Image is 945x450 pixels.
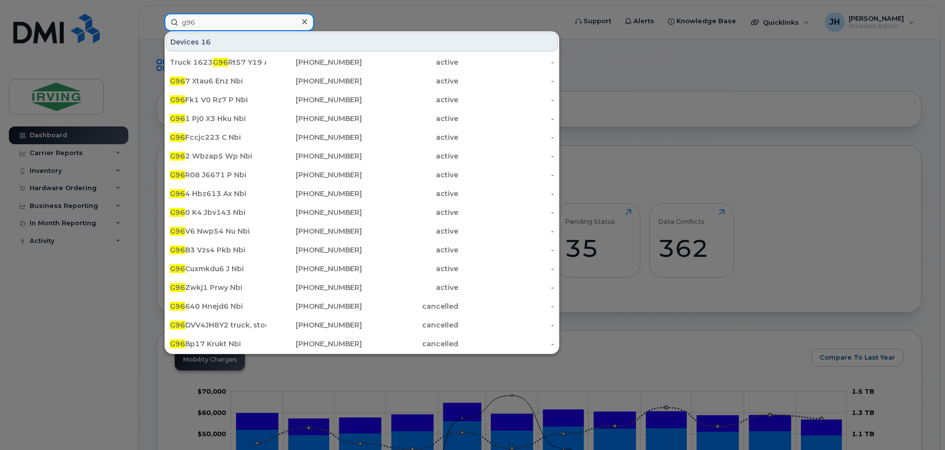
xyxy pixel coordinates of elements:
[166,128,558,146] a: G96Fccjc223 C Nbi[PHONE_NUMBER]active-
[362,339,458,349] div: cancelled
[166,147,558,165] a: G962 Wbzap5 Wp Nbi[PHONE_NUMBER]active-
[201,37,211,47] span: 16
[266,226,362,236] div: [PHONE_NUMBER]
[170,114,185,123] span: G96
[266,132,362,142] div: [PHONE_NUMBER]
[266,95,362,105] div: [PHONE_NUMBER]
[266,339,362,349] div: [PHONE_NUMBER]
[458,320,554,330] div: -
[266,151,362,161] div: [PHONE_NUMBER]
[170,95,266,105] div: Fk1 V0 Rz7 P Nbi
[170,114,266,123] div: 1 Pj0 X3 Hku Nbi
[166,316,558,334] a: G96DVV4JH8Y2 truck, store[PHONE_NUMBER]cancelled-
[166,185,558,203] a: G964 Hbz613 Ax Nbi[PHONE_NUMBER]active-
[166,91,558,109] a: G96Fk1 V0 Rz7 P Nbi[PHONE_NUMBER]active-
[166,260,558,278] a: G96Cuxmkdu6 J Nbi[PHONE_NUMBER]active-
[170,76,266,86] div: 7 Xtau6 Enz Nbi
[166,204,558,221] a: G960 K4 Jbv143 Nbi[PHONE_NUMBER]active-
[170,95,185,104] span: G96
[458,226,554,236] div: -
[166,166,558,184] a: G96R08 J6671 P Nbi[PHONE_NUMBER]active-
[458,95,554,105] div: -
[266,76,362,86] div: [PHONE_NUMBER]
[458,114,554,123] div: -
[170,321,185,329] span: G96
[170,189,185,198] span: G96
[170,339,185,348] span: G96
[170,227,185,236] span: G96
[170,208,185,217] span: G96
[458,151,554,161] div: -
[362,301,458,311] div: cancelled
[166,241,558,259] a: G96B3 Vzs4 Pkb Nbi[PHONE_NUMBER]active-
[266,57,362,67] div: [PHONE_NUMBER]
[362,170,458,180] div: active
[170,151,266,161] div: 2 Wbzap5 Wp Nbi
[458,170,554,180] div: -
[362,57,458,67] div: active
[170,264,185,273] span: G96
[266,320,362,330] div: [PHONE_NUMBER]
[166,72,558,90] a: G967 Xtau6 Enz Nbi[PHONE_NUMBER]active-
[362,189,458,199] div: active
[458,207,554,217] div: -
[170,57,266,67] div: Truck 1623 Rt57 Y19 Ar
[362,283,458,292] div: active
[170,226,266,236] div: V6 Nwp54 Nu Nbi
[362,151,458,161] div: active
[170,207,266,217] div: 0 K4 Jbv143 Nbi
[266,189,362,199] div: [PHONE_NUMBER]
[170,245,266,255] div: B3 Vzs4 Pkb Nbi
[458,189,554,199] div: -
[166,279,558,296] a: G96Zwkj1 Prwy Nbi[PHONE_NUMBER]active-
[266,170,362,180] div: [PHONE_NUMBER]
[362,264,458,274] div: active
[170,152,185,161] span: G96
[170,189,266,199] div: 4 Hbz613 Ax Nbi
[170,132,266,142] div: Fccjc223 C Nbi
[170,133,185,142] span: G96
[170,301,266,311] div: 640 Hnejd6 Nbi
[266,114,362,123] div: [PHONE_NUMBER]
[266,264,362,274] div: [PHONE_NUMBER]
[362,320,458,330] div: cancelled
[170,77,185,85] span: G96
[458,132,554,142] div: -
[170,283,266,292] div: Zwkj1 Prwy Nbi
[213,58,228,67] span: G96
[166,222,558,240] a: G96V6 Nwp54 Nu Nbi[PHONE_NUMBER]active-
[170,170,185,179] span: G96
[166,33,558,51] div: Devices
[266,207,362,217] div: [PHONE_NUMBER]
[458,283,554,292] div: -
[362,226,458,236] div: active
[170,283,185,292] span: G96
[266,301,362,311] div: [PHONE_NUMBER]
[170,170,266,180] div: R08 J6671 P Nbi
[166,335,558,353] a: G96Bp17 Krukt Nbi[PHONE_NUMBER]cancelled-
[170,320,266,330] div: DVV4JH8Y2 truck, store
[266,245,362,255] div: [PHONE_NUMBER]
[166,110,558,127] a: G961 Pj0 X3 Hku Nbi[PHONE_NUMBER]active-
[362,207,458,217] div: active
[266,283,362,292] div: [PHONE_NUMBER]
[458,245,554,255] div: -
[362,132,458,142] div: active
[458,301,554,311] div: -
[170,264,266,274] div: Cuxmkdu6 J Nbi
[458,57,554,67] div: -
[166,53,558,71] a: Truck 1623G96Rt57 Y19 Ar[PHONE_NUMBER]active-
[170,245,185,254] span: G96
[458,339,554,349] div: -
[362,245,458,255] div: active
[362,76,458,86] div: active
[166,297,558,315] a: G96640 Hnejd6 Nbi[PHONE_NUMBER]cancelled-
[170,302,185,311] span: G96
[458,264,554,274] div: -
[458,76,554,86] div: -
[362,114,458,123] div: active
[170,339,266,349] div: Bp17 Krukt Nbi
[362,95,458,105] div: active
